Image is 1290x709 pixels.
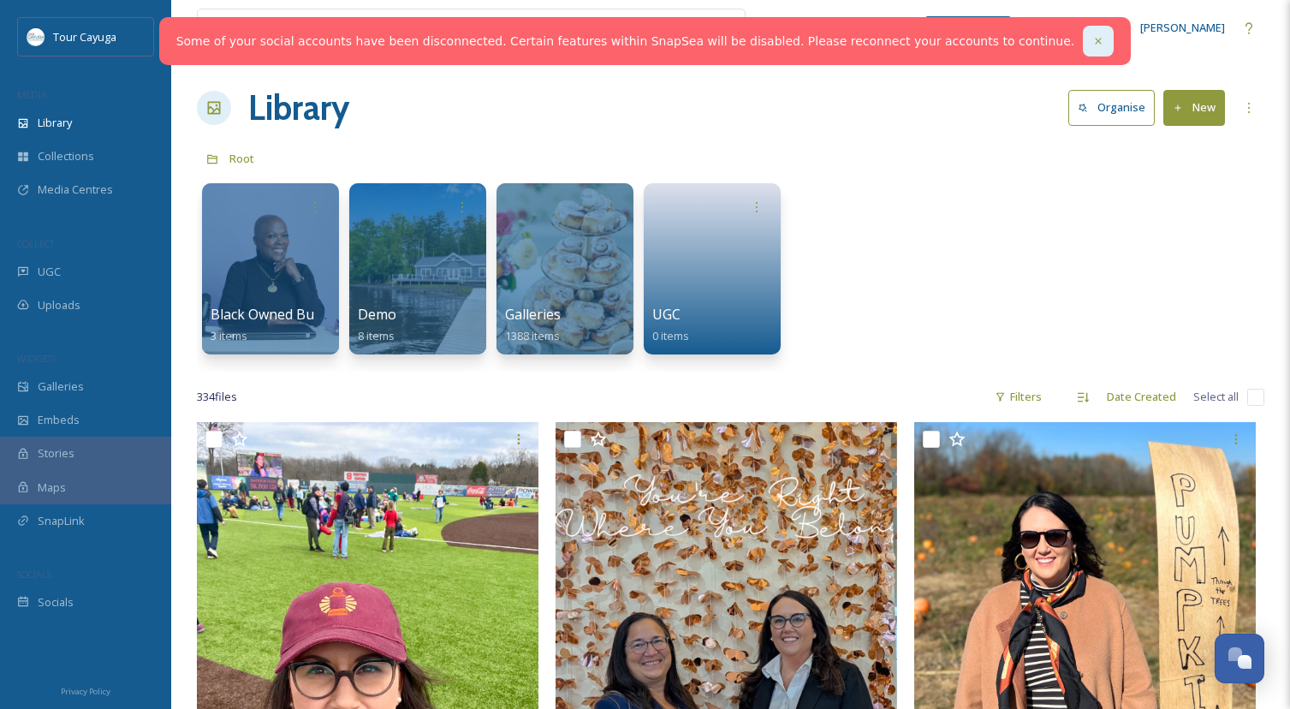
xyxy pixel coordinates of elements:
[1068,90,1163,125] a: Organise
[1163,90,1225,125] button: New
[176,33,1075,51] a: Some of your social accounts have been disconnected. Certain features within SnapSea will be disa...
[505,307,561,343] a: Galleries1388 items
[61,686,110,697] span: Privacy Policy
[38,297,80,313] span: Uploads
[211,305,369,324] span: Black Owned Businesses
[53,29,116,45] span: Tour Cayuga
[237,9,605,47] input: Search your library
[38,264,61,280] span: UGC
[1068,90,1155,125] button: Organise
[1098,380,1185,414] div: Date Created
[38,480,66,496] span: Maps
[925,16,1011,40] a: What's New
[1193,389,1239,405] span: Select all
[229,151,254,166] span: Root
[38,412,80,428] span: Embeds
[17,237,54,250] span: COLLECT
[17,88,47,101] span: MEDIA
[38,148,94,164] span: Collections
[38,115,72,131] span: Library
[61,680,110,700] a: Privacy Policy
[505,328,560,343] span: 1388 items
[1215,634,1264,683] button: Open Chat
[211,328,247,343] span: 3 items
[652,307,689,343] a: UGC0 items
[505,305,561,324] span: Galleries
[652,328,689,343] span: 0 items
[17,568,51,581] span: SOCIALS
[652,305,681,324] span: UGC
[229,148,254,169] a: Root
[17,352,56,365] span: WIDGETS
[211,307,369,343] a: Black Owned Businesses3 items
[197,389,237,405] span: 334 file s
[38,594,74,611] span: Socials
[358,328,395,343] span: 8 items
[636,11,736,45] a: View all files
[38,182,113,198] span: Media Centres
[248,82,349,134] a: Library
[914,422,1256,709] img: Courtney 2.jpg
[27,28,45,45] img: download.jpeg
[986,380,1050,414] div: Filters
[1140,20,1225,35] span: [PERSON_NAME]
[358,307,396,343] a: Demo8 items
[38,378,84,395] span: Galleries
[358,305,396,324] span: Demo
[1112,11,1234,45] a: [PERSON_NAME]
[38,445,74,462] span: Stories
[38,513,85,529] span: SnapLink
